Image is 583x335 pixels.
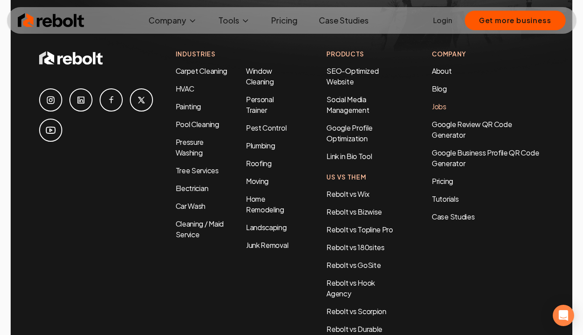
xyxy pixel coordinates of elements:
[211,12,257,29] button: Tools
[246,123,286,132] a: Pest Control
[18,12,84,29] img: Rebolt Logo
[433,15,452,26] a: Login
[246,240,288,250] a: Junk Removal
[326,307,386,316] a: Rebolt vs Scorpion
[176,201,205,211] a: Car Wash
[432,148,539,168] a: Google Business Profile QR Code Generator
[326,207,382,216] a: Rebolt vs Bizwise
[176,102,201,111] a: Painting
[312,12,376,29] a: Case Studies
[246,176,269,186] a: Moving
[326,66,378,86] a: SEO-Optimized Website
[176,66,227,76] a: Carpet Cleaning
[432,211,544,222] a: Case Studies
[432,49,544,59] h4: Company
[246,223,286,232] a: Landscaping
[326,189,369,199] a: Rebolt vs Wix
[326,324,382,334] a: Rebolt vs Durable
[246,66,273,86] a: Window Cleaning
[176,183,208,193] a: Electrician
[326,278,375,298] a: Rebolt vs Hook Agency
[176,166,219,175] a: Tree Services
[246,95,273,115] a: Personal Trainer
[176,219,224,239] a: Cleaning / Maid Service
[553,305,574,326] div: Open Intercom Messenger
[326,172,396,182] h4: Us Vs Them
[432,120,512,140] a: Google Review QR Code Generator
[326,260,381,270] a: Rebolt vs GoSite
[176,84,194,93] a: HVAC
[326,49,396,59] h4: Products
[326,225,393,234] a: Rebolt vs Topline Pro
[326,95,369,115] a: Social Media Management
[432,102,446,111] a: Jobs
[176,49,291,59] h4: Industries
[176,120,219,129] a: Pool Cleaning
[326,152,372,161] a: Link in Bio Tool
[465,11,566,30] button: Get more business
[326,123,373,143] a: Google Profile Optimization
[264,12,305,29] a: Pricing
[176,137,204,157] a: Pressure Washing
[246,141,275,150] a: Plumbing
[432,194,544,204] a: Tutorials
[246,194,284,214] a: Home Remodeling
[432,176,544,187] a: Pricing
[141,12,204,29] button: Company
[326,243,384,252] a: Rebolt vs 180sites
[432,84,447,93] a: Blog
[246,159,272,168] a: Roofing
[432,66,451,76] a: About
